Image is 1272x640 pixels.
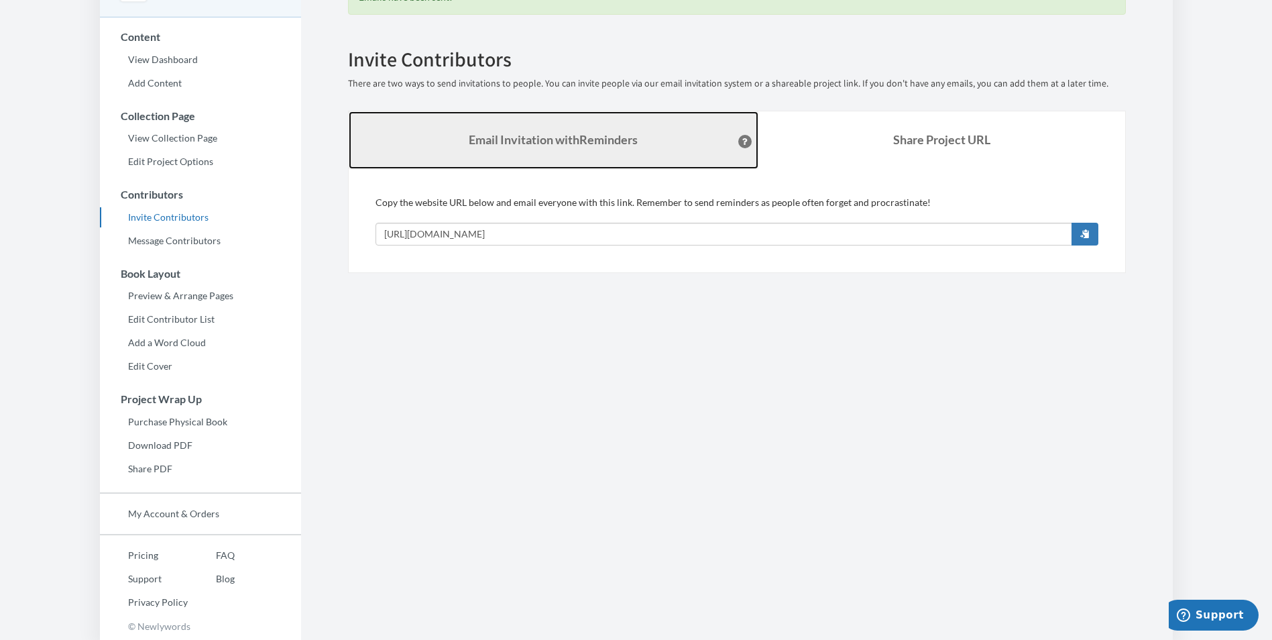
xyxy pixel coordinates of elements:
a: View Dashboard [100,50,301,70]
a: Purchase Physical Book [100,412,301,432]
a: FAQ [188,545,235,566]
h3: Contributors [101,189,301,201]
a: Download PDF [100,435,301,456]
h3: Project Wrap Up [101,393,301,405]
p: © Newlywords [100,616,301,637]
a: Pricing [100,545,188,566]
a: Privacy Policy [100,592,188,612]
a: Add a Word Cloud [100,333,301,353]
a: View Collection Page [100,128,301,148]
a: Edit Project Options [100,152,301,172]
a: My Account & Orders [100,504,301,524]
h2: Invite Contributors [348,48,1126,70]
a: Blog [188,569,235,589]
a: Message Contributors [100,231,301,251]
strong: Email Invitation with Reminders [469,132,638,147]
h3: Collection Page [101,110,301,122]
h3: Content [101,31,301,43]
a: Edit Cover [100,356,301,376]
iframe: Opens a widget where you can chat to one of our agents [1169,600,1259,633]
div: Copy the website URL below and email everyone with this link. Remember to send reminders as peopl... [375,196,1098,246]
a: Share PDF [100,459,301,479]
h3: Book Layout [101,268,301,280]
a: Preview & Arrange Pages [100,286,301,306]
a: Edit Contributor List [100,309,301,329]
a: Invite Contributors [100,207,301,227]
p: There are two ways to send invitations to people. You can invite people via our email invitation ... [348,77,1126,91]
a: Support [100,569,188,589]
b: Share Project URL [893,132,990,147]
a: Add Content [100,73,301,93]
